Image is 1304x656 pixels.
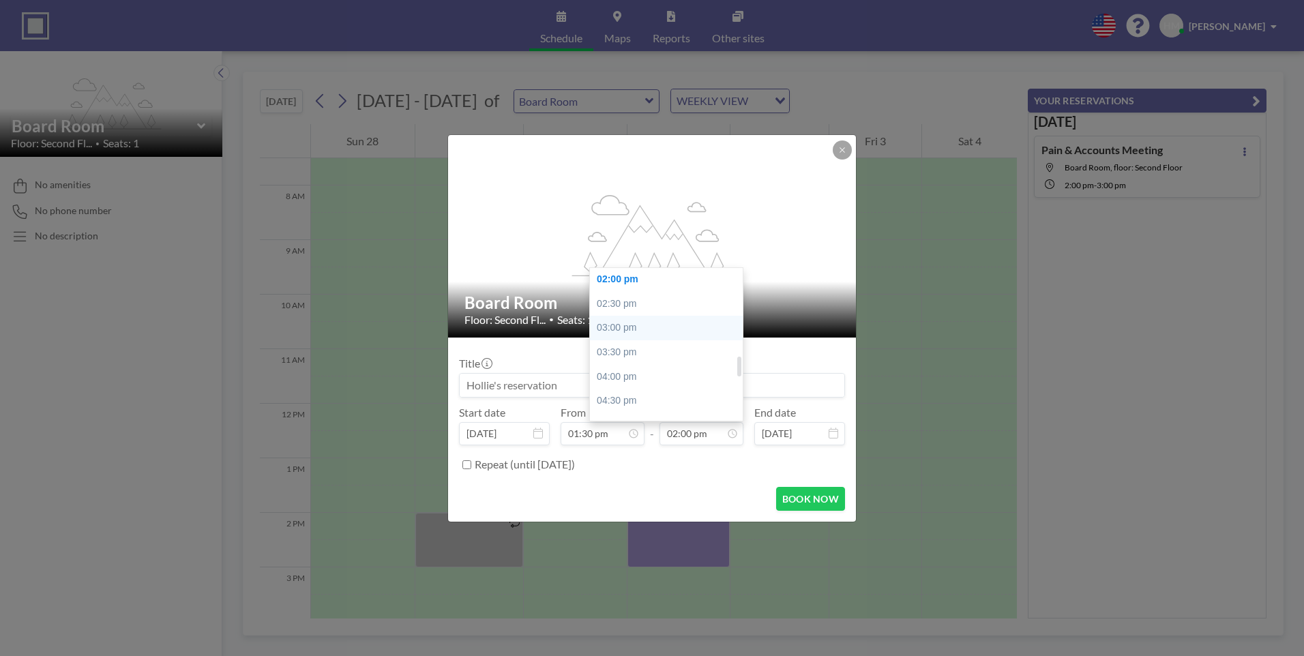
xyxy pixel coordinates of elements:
[561,406,586,419] label: From
[590,267,750,292] div: 02:00 pm
[590,365,750,389] div: 04:00 pm
[460,374,844,397] input: Hollie's reservation
[459,357,491,370] label: Title
[557,313,593,327] span: Seats: 1
[549,314,554,325] span: •
[590,389,750,413] div: 04:30 pm
[590,413,750,438] div: 05:00 pm
[776,487,845,511] button: BOOK NOW
[464,293,841,313] h2: Board Room
[459,406,505,419] label: Start date
[754,406,796,419] label: End date
[464,313,546,327] span: Floor: Second Fl...
[590,316,750,340] div: 03:00 pm
[475,458,575,471] label: Repeat (until [DATE])
[650,411,654,441] span: -
[590,340,750,365] div: 03:30 pm
[590,292,750,316] div: 02:30 pm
